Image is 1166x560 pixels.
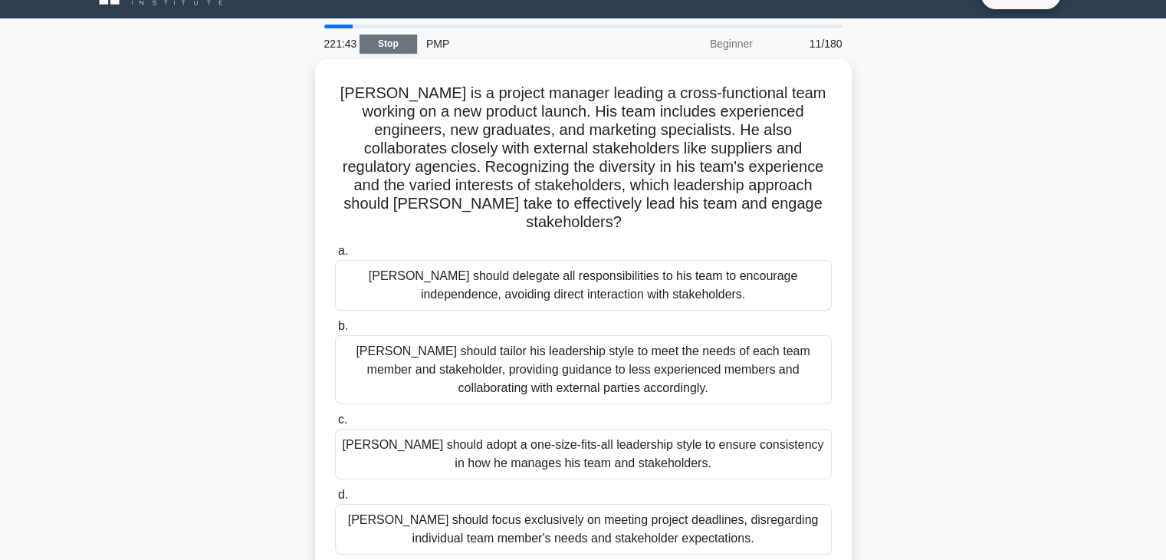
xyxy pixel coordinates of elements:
[338,413,347,426] span: c.
[333,84,833,232] h5: [PERSON_NAME] is a project manager leading a cross-functional team working on a new product launc...
[338,488,348,501] span: d.
[335,429,832,479] div: [PERSON_NAME] should adopt a one-size-fits-all leadership style to ensure consistency in how he m...
[628,28,762,59] div: Beginner
[315,28,360,59] div: 221:43
[338,319,348,332] span: b.
[360,35,417,54] a: Stop
[335,335,832,404] div: [PERSON_NAME] should tailor his leadership style to meet the needs of each team member and stakeh...
[338,244,348,257] span: a.
[335,260,832,311] div: [PERSON_NAME] should delegate all responsibilities to his team to encourage independence, avoidin...
[417,28,628,59] div: PMP
[762,28,852,59] div: 11/180
[335,504,832,555] div: [PERSON_NAME] should focus exclusively on meeting project deadlines, disregarding individual team...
